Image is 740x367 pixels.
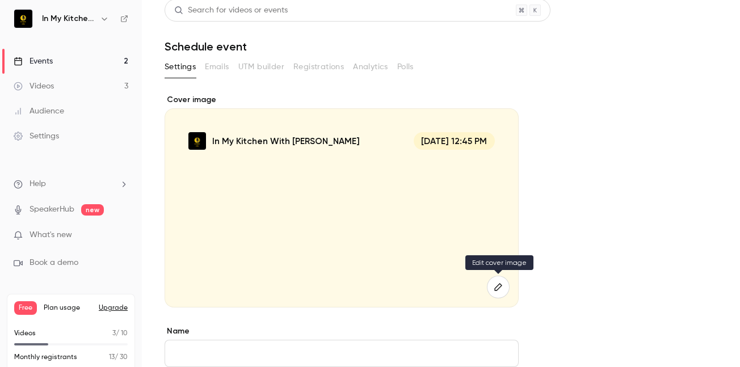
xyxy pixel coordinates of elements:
div: Search for videos or events [174,5,288,16]
label: Name [165,326,519,337]
span: [DATE] 12:45 PM [414,132,495,150]
span: Help [30,178,46,190]
div: Videos [14,81,54,92]
button: Settings [165,58,196,76]
span: Free [14,301,37,315]
span: new [81,204,104,216]
h1: Schedule event [165,40,717,53]
p: / 30 [109,352,128,362]
span: 3 [112,330,116,337]
div: Audience [14,106,64,117]
iframe: Noticeable Trigger [115,230,128,241]
span: Polls [397,61,414,73]
div: Events [14,56,53,67]
p: / 10 [112,328,128,339]
span: Registrations [293,61,344,73]
button: Upgrade [99,303,128,313]
span: Plan usage [44,303,92,313]
h6: In My Kitchen With [PERSON_NAME] [42,13,95,24]
li: help-dropdown-opener [14,178,128,190]
span: Book a demo [30,257,78,269]
a: SpeakerHub [30,204,74,216]
p: Videos [14,328,36,339]
label: Cover image [165,94,519,106]
p: Monthly registrants [14,352,77,362]
span: 13 [109,354,115,361]
span: Emails [205,61,229,73]
p: In My Kitchen With [PERSON_NAME] [212,135,360,147]
span: What's new [30,229,72,241]
span: Analytics [353,61,388,73]
img: In My Kitchen With Yvonne [14,10,32,28]
div: Settings [14,130,59,142]
span: UTM builder [238,61,284,73]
